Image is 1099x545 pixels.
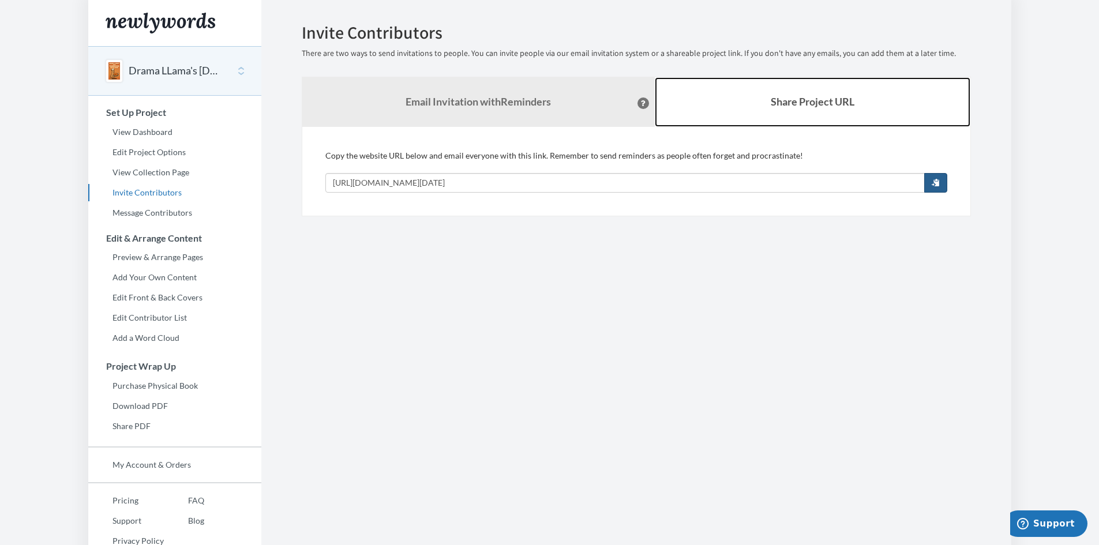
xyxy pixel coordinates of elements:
a: Edit Front & Back Covers [88,289,261,306]
button: Drama LLama's [DATE] Recipe Book [129,63,222,78]
a: Preview & Arrange Pages [88,249,261,266]
a: My Account & Orders [88,456,261,473]
h3: Project Wrap Up [89,361,261,371]
a: Edit Contributor List [88,309,261,326]
h3: Set Up Project [89,107,261,118]
a: FAQ [164,492,204,509]
a: View Collection Page [88,164,261,181]
a: Edit Project Options [88,144,261,161]
b: Share Project URL [771,95,854,108]
a: Add Your Own Content [88,269,261,286]
a: Support [88,512,164,529]
div: Copy the website URL below and email everyone with this link. Remember to send reminders as peopl... [325,150,947,193]
a: Message Contributors [88,204,261,221]
iframe: Opens a widget where you can chat to one of our agents [1010,510,1087,539]
a: View Dashboard [88,123,261,141]
h2: Invite Contributors [302,23,971,42]
a: Download PDF [88,397,261,415]
a: Invite Contributors [88,184,261,201]
p: There are two ways to send invitations to people. You can invite people via our email invitation ... [302,48,971,59]
a: Add a Word Cloud [88,329,261,347]
strong: Email Invitation with Reminders [406,95,551,108]
a: Blog [164,512,204,529]
h3: Edit & Arrange Content [89,233,261,243]
a: Share PDF [88,418,261,435]
a: Purchase Physical Book [88,377,261,394]
a: Pricing [88,492,164,509]
img: Newlywords logo [106,13,215,33]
